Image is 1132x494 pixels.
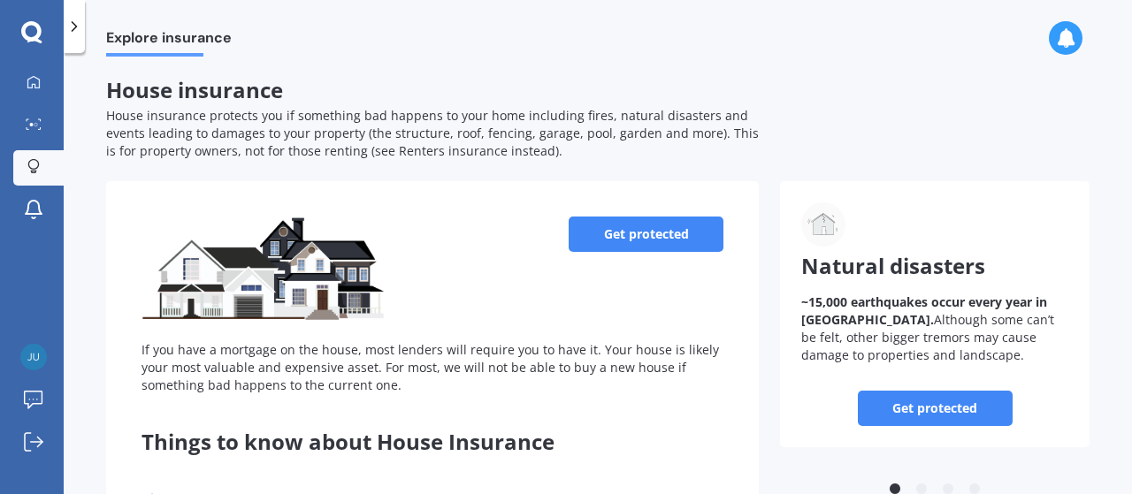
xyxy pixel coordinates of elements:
img: House insurance [141,217,386,323]
span: Natural disasters [801,251,985,280]
div: If you have a mortgage on the house, most lenders will require you to have it. Your house is like... [141,341,723,394]
b: ~15,000 earthquakes occur every year in [GEOGRAPHIC_DATA]. [801,293,1047,328]
img: 53bf7b7e0a55c70eaa07dc4405071213 [20,344,47,370]
span: Explore insurance [106,29,232,53]
span: House insurance protects you if something bad happens to your home including fires, natural disas... [106,107,759,159]
img: Natural disasters [801,202,845,247]
p: Although some can’t be felt, other bigger tremors may cause damage to properties and landscape. [801,293,1068,364]
span: Things to know about House Insurance [141,427,555,456]
span: House insurance [106,75,283,104]
a: Get protected [569,217,723,252]
a: Get protected [858,391,1013,426]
